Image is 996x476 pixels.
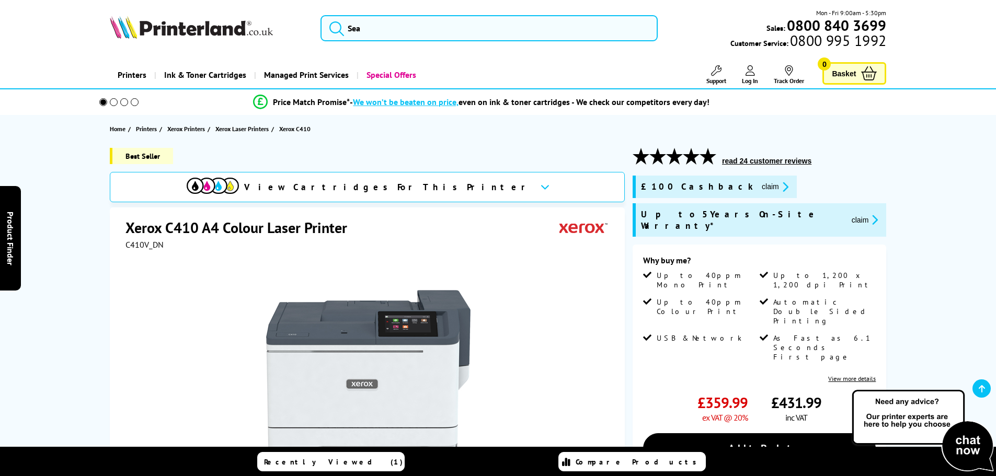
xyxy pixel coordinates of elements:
[785,20,886,30] a: 0800 840 3699
[730,36,886,48] span: Customer Service:
[816,8,886,18] span: Mon - Fri 9:00am - 5:30pm
[773,271,874,289] span: Up to 1,200 x 1,200 dpi Print
[643,255,876,271] div: Why buy me?
[110,16,273,39] img: Printerland Logo
[719,156,815,166] button: read 24 customer reviews
[353,97,459,107] span: We won’t be beaten on price,
[641,181,753,193] span: £100 Cashback
[257,452,405,471] a: Recently Viewed (1)
[110,16,308,41] a: Printerland Logo
[576,457,702,467] span: Compare Products
[266,271,471,475] img: Xerox C410
[771,393,821,412] span: £431.99
[788,36,886,45] span: 0800 995 1992
[742,65,758,85] a: Log In
[273,97,350,107] span: Price Match Promise*
[706,77,726,85] span: Support
[558,452,706,471] a: Compare Products
[766,23,785,33] span: Sales:
[643,433,876,463] a: Add to Basket
[850,388,996,474] img: Open Live Chat window
[5,211,16,265] span: Product Finder
[110,148,173,164] span: Best Seller
[125,218,358,237] h1: Xerox C410 A4 Colour Laser Printer
[697,393,748,412] span: £359.99
[822,62,886,85] a: Basket 0
[657,271,757,289] span: Up to 40ppm Mono Print
[215,123,269,134] span: Xerox Laser Printers
[154,62,254,88] a: Ink & Toner Cartridges
[320,15,658,41] input: Sea
[215,123,271,134] a: Xerox Laser Printers
[264,457,403,467] span: Recently Viewed (1)
[244,181,532,193] span: View Cartridges For This Printer
[559,218,608,237] img: Xerox
[350,97,709,107] div: - even on ink & toner cartridges - We check our competitors every day!
[657,333,742,343] span: USB & Network
[702,412,748,423] span: ex VAT @ 20%
[110,123,128,134] a: Home
[787,16,886,35] b: 0800 840 3699
[187,178,239,194] img: View Cartridges
[759,181,792,193] button: promo-description
[110,123,125,134] span: Home
[818,57,831,71] span: 0
[279,123,311,134] span: Xerox C410
[254,62,357,88] a: Managed Print Services
[849,214,881,226] button: promo-description
[167,123,208,134] a: Xerox Printers
[773,297,874,326] span: Automatic Double Sided Printing
[136,123,157,134] span: Printers
[706,65,726,85] a: Support
[828,375,876,382] a: View more details
[742,77,758,85] span: Log In
[110,62,154,88] a: Printers
[774,65,804,85] a: Track Order
[773,333,874,362] span: As Fast as 6.1 Seconds First page
[136,123,159,134] a: Printers
[167,123,205,134] span: Xerox Printers
[164,62,246,88] span: Ink & Toner Cartridges
[85,93,878,111] li: modal_Promise
[125,239,164,250] span: C410V_DN
[641,208,843,231] span: Up to 5 Years On-Site Warranty*
[657,297,757,316] span: Up to 40ppm Colour Print
[357,62,424,88] a: Special Offers
[785,412,807,423] span: inc VAT
[279,123,313,134] a: Xerox C410
[832,66,856,80] span: Basket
